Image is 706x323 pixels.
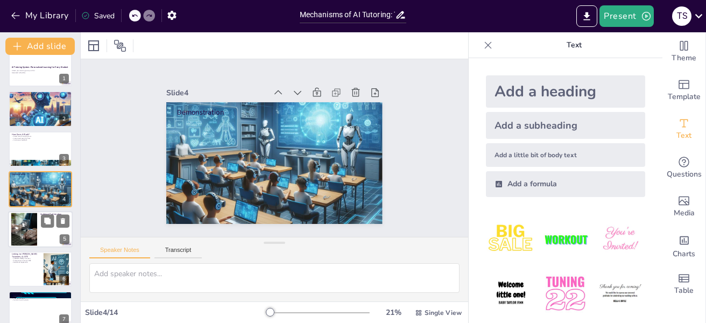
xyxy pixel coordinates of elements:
[12,173,69,176] p: Demonstration
[12,296,69,298] p: Data Analysis
[12,133,69,136] p: How Does It Work?
[154,247,202,258] button: Transcript
[12,297,69,299] p: Teacher Oversight
[599,5,653,27] button: Present
[12,252,40,258] p: Linking to [PERSON_NAME] Taxonomy & ISTE
[12,135,69,137] p: Assessment through Quizzes
[166,88,266,98] div: Slide 4
[540,214,590,264] img: 2.jpeg
[8,211,73,248] div: 5
[57,214,69,227] button: Delete Slide
[59,274,69,284] div: 6
[674,285,694,297] span: Table
[12,99,69,101] p: Immediate Feedback
[81,11,115,21] div: Saved
[540,269,590,319] img: 5.jpeg
[486,214,536,264] img: 1.jpeg
[12,257,40,259] p: [PERSON_NAME] Taxonomy
[9,131,72,167] div: 3
[662,32,705,71] div: Change the overall theme
[85,37,102,54] div: Layout
[60,234,69,244] div: 5
[12,262,40,264] p: Real-World Application
[9,171,72,207] div: 4
[12,137,69,139] p: Customized Learning Plans
[595,269,645,319] img: 6.jpeg
[114,39,126,52] span: Position
[486,269,536,319] img: 4.jpeg
[12,95,69,97] p: AI Tutoring Systems Assess Students
[12,70,69,72] p: Unlock your learning journey with AI.
[486,75,645,108] div: Add a heading
[9,51,72,87] div: 1
[672,5,691,27] button: T S
[486,143,645,167] div: Add a little bit of body text
[59,194,69,204] div: 4
[177,107,372,117] p: Demonstration
[9,251,72,287] div: 6
[672,6,691,26] div: T S
[59,154,69,164] div: 3
[486,171,645,197] div: Add a formula
[662,149,705,187] div: Get real-time input from your audience
[89,247,150,258] button: Speaker Notes
[12,299,69,301] p: Dynamic Learning Goals
[85,307,266,318] div: Slide 4 / 14
[12,93,69,96] p: What is an AI Tutoring System?
[41,214,54,227] button: Duplicate Slide
[8,7,73,24] button: My Library
[668,91,701,103] span: Template
[5,38,75,55] button: Add slide
[12,139,69,142] p: Continuous Feedback
[674,207,695,219] span: Media
[59,114,69,124] div: 2
[380,307,406,318] div: 21 %
[667,168,702,180] span: Questions
[595,214,645,264] img: 3.jpeg
[662,265,705,304] div: Add a table
[425,308,462,317] span: Single View
[12,101,69,103] p: Accessibility
[662,71,705,110] div: Add ready made slides
[12,97,69,99] p: Tailored Improvement Plans
[40,213,69,216] p: Audience Participation
[59,74,69,83] div: 1
[662,226,705,265] div: Add charts and graphs
[576,5,597,27] button: Export to PowerPoint
[672,52,696,64] span: Theme
[673,248,695,260] span: Charts
[486,112,645,139] div: Add a subheading
[662,110,705,149] div: Add text boxes
[12,259,40,262] p: Empowerment through ISTE
[676,130,691,142] span: Text
[497,32,652,58] p: Text
[12,293,69,296] p: Technology in Detail
[9,91,72,127] div: 2
[12,72,69,74] p: Generated with [URL]
[300,7,396,23] input: Insert title
[662,187,705,226] div: Add images, graphics, shapes or video
[12,66,68,68] strong: AI Tutoring System: Personalized Learning for Every Student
